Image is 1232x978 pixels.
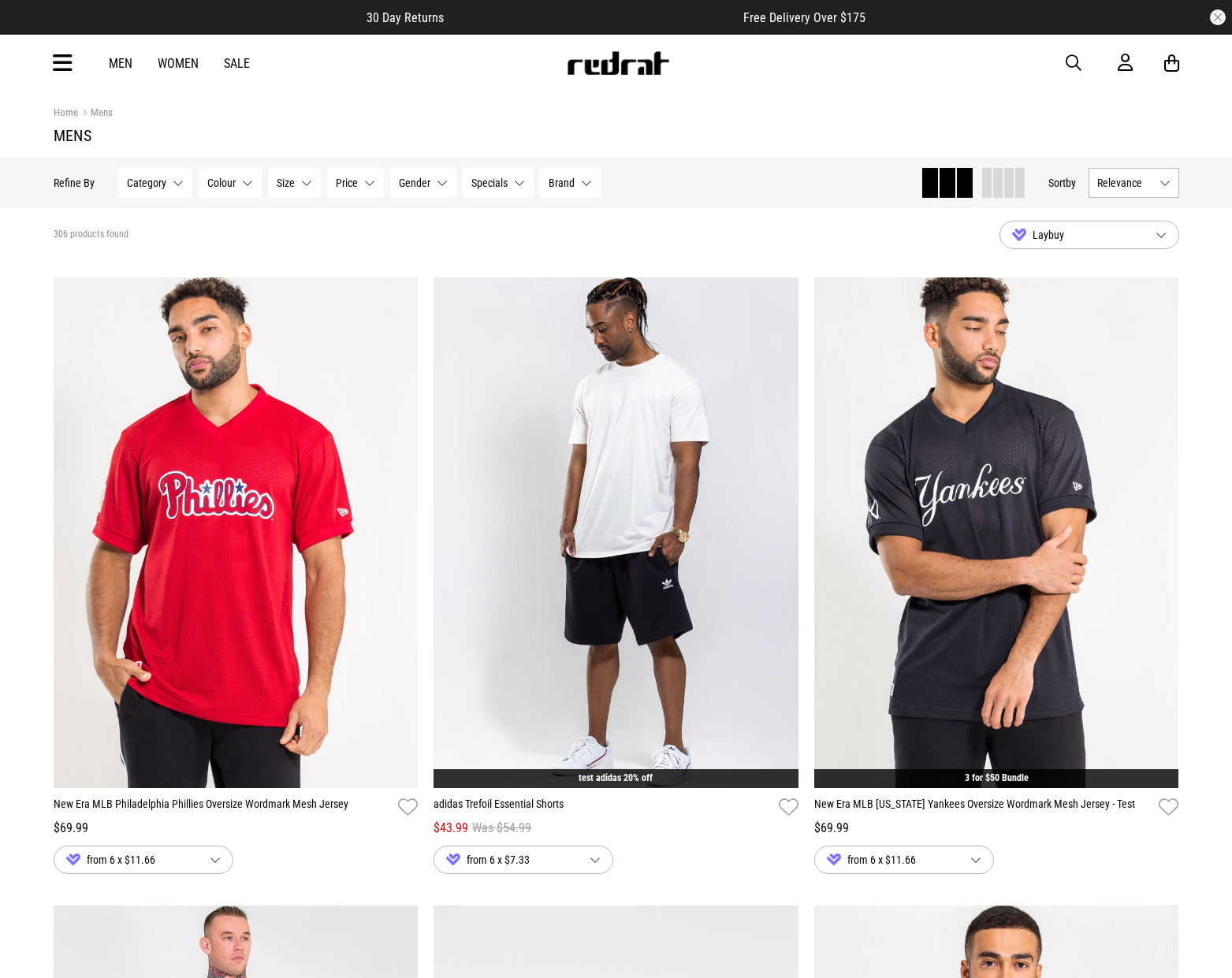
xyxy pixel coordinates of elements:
[66,850,197,869] span: from 6 x $11.66
[1097,177,1153,189] span: Relevance
[827,853,841,865] img: ico-laybuy.png
[472,819,531,838] span: Was $54.99
[207,177,236,189] span: Colour
[54,126,1179,145] h1: Mens
[814,796,1153,819] a: New Era MLB [US_STATE] Yankees Oversize Wordmark Mesh Jersey - Test
[399,177,430,189] span: Gender
[446,850,577,869] span: from 6 x $7.33
[1012,225,1143,244] span: Laybuy
[471,177,508,189] span: Specials
[446,853,460,865] img: ico-laybuy.png
[540,168,601,198] button: Brand
[434,277,798,788] img: Adidas Trefoil Essential Shorts in Black
[743,10,865,25] span: Free Delivery Over $175
[54,177,95,189] p: Refine By
[54,796,393,819] a: New Era MLB Philadelphia Phillies Oversize Wordmark Mesh Jersey
[54,277,419,788] img: New Era Mlb Philadelphia Phillies Oversize Wordmark Mesh Jersey in Unknown
[54,846,233,874] button: from 6 x $11.66
[54,106,78,118] a: Home
[78,106,113,121] a: Mens
[268,168,321,198] button: Size
[814,846,994,874] button: from 6 x $11.66
[54,229,128,241] span: 306 products found
[1012,229,1026,240] img: ico-laybuy.png
[827,850,958,869] span: from 6 x $11.66
[814,819,1179,838] div: $69.99
[434,796,772,819] a: adidas Trefoil Essential Shorts
[336,177,358,189] span: Price
[127,177,166,189] span: Category
[109,56,132,71] a: Men
[999,221,1179,249] button: Laybuy
[549,177,575,189] span: Brand
[965,772,1029,783] a: 3 for $50 Bundle
[367,10,444,25] span: 30 Day Returns
[158,56,199,71] a: Women
[390,168,456,198] button: Gender
[54,819,419,838] div: $69.99
[566,51,670,75] img: Redrat logo
[66,853,80,865] img: ico-laybuy.png
[199,168,262,198] button: Colour
[434,846,613,874] button: from 6 x $7.33
[463,168,534,198] button: Specials
[475,9,712,25] iframe: Customer reviews powered by Trustpilot
[1048,173,1076,192] button: Sortby
[118,168,192,198] button: Category
[277,177,295,189] span: Size
[434,819,468,838] span: $43.99
[224,56,250,71] a: Sale
[579,772,653,783] a: test adidas 20% off
[1066,177,1076,189] span: by
[327,168,384,198] button: Price
[814,277,1179,788] img: New Era Mlb New York Yankees Oversize Wordmark Mesh Jersey - Test in Unknown
[1089,168,1179,198] button: Relevance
